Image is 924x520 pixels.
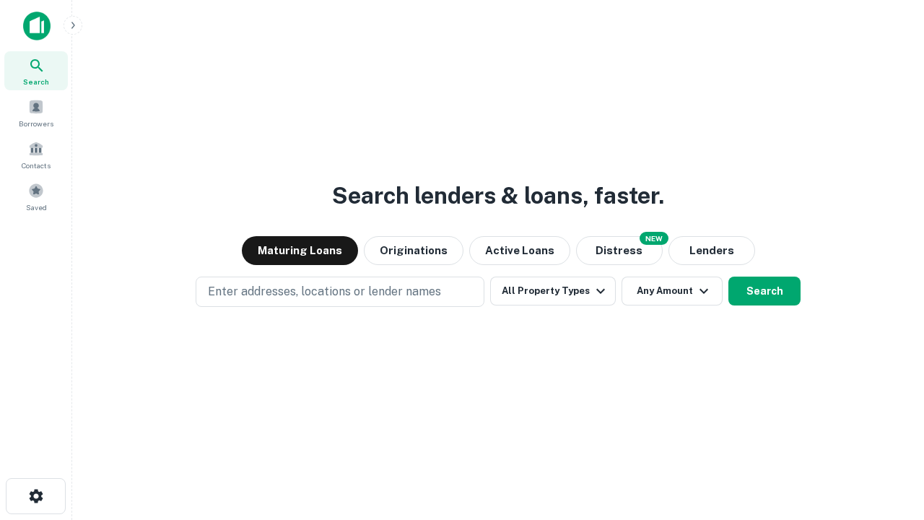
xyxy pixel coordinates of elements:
[19,118,53,129] span: Borrowers
[469,236,570,265] button: Active Loans
[576,236,663,265] button: Search distressed loans with lien and other non-mortgage details.
[4,135,68,174] a: Contacts
[4,51,68,90] a: Search
[490,277,616,305] button: All Property Types
[622,277,723,305] button: Any Amount
[208,283,441,300] p: Enter addresses, locations or lender names
[668,236,755,265] button: Lenders
[640,232,668,245] div: NEW
[23,12,51,40] img: capitalize-icon.png
[26,201,47,213] span: Saved
[23,76,49,87] span: Search
[852,404,924,474] iframe: Chat Widget
[728,277,801,305] button: Search
[22,160,51,171] span: Contacts
[332,178,664,213] h3: Search lenders & loans, faster.
[4,177,68,216] a: Saved
[242,236,358,265] button: Maturing Loans
[364,236,463,265] button: Originations
[4,93,68,132] a: Borrowers
[196,277,484,307] button: Enter addresses, locations or lender names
